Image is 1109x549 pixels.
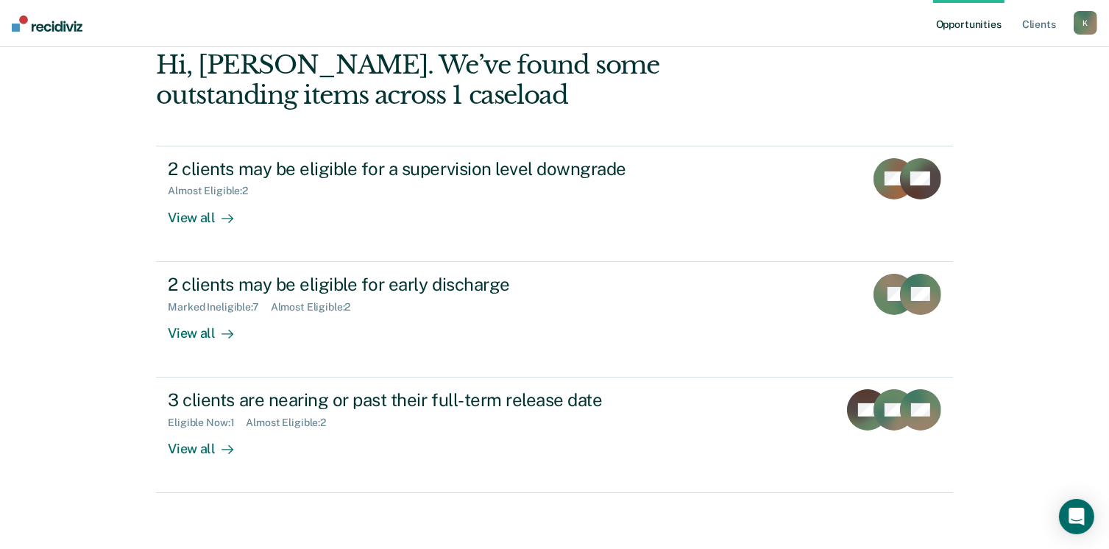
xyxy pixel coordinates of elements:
[156,50,793,110] div: Hi, [PERSON_NAME]. We’ve found some outstanding items across 1 caseload
[168,274,684,295] div: 2 clients may be eligible for early discharge
[168,429,250,458] div: View all
[156,146,952,262] a: 2 clients may be eligible for a supervision level downgradeAlmost Eligible:2View all
[168,389,684,411] div: 3 clients are nearing or past their full-term release date
[1074,11,1097,35] button: K
[168,417,246,429] div: Eligible Now : 1
[246,417,338,429] div: Almost Eligible : 2
[271,301,363,314] div: Almost Eligible : 2
[1059,499,1094,534] div: Open Intercom Messenger
[12,15,82,32] img: Recidiviz
[168,158,684,180] div: 2 clients may be eligible for a supervision level downgrade
[168,301,270,314] div: Marked Ineligible : 7
[168,313,250,341] div: View all
[156,262,952,378] a: 2 clients may be eligible for early dischargeMarked Ineligible:7Almost Eligible:2View all
[168,197,250,226] div: View all
[156,378,952,493] a: 3 clients are nearing or past their full-term release dateEligible Now:1Almost Eligible:2View all
[168,185,260,197] div: Almost Eligible : 2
